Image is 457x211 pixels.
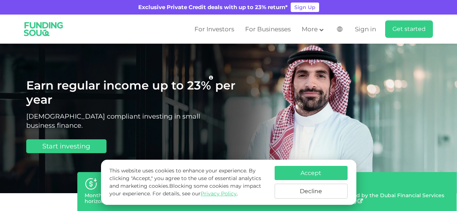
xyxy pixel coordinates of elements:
span: More [302,25,318,33]
span: Blocking some cookies may impact your experience. [109,183,261,197]
p: This website uses cookies to enhance your experience. By clicking "Accept," you agree to the use ... [109,167,267,198]
a: Sign Up [291,3,319,12]
img: personaliseYourRisk [85,178,97,190]
div: Exclusive Private Credit deals with up to 23% return* [138,3,288,12]
span: Earn regular income up to 23% [26,78,211,92]
a: For Investors [193,23,236,35]
a: For Businesses [243,23,293,35]
span: Get started [392,25,426,32]
h2: [DEMOGRAPHIC_DATA] compliant investing in small business finance. [26,112,241,130]
a: Privacy Policy [201,190,237,197]
span: Start investing [42,142,90,150]
span: per year [26,78,235,107]
a: Start investing [26,139,106,153]
button: Accept [275,166,348,180]
img: Logo [19,16,68,42]
span: For details, see our . [152,190,238,197]
a: Sign in [353,23,376,35]
p: Monthly repayments and short investment horizons [85,192,201,204]
span: Sign in [355,25,376,33]
img: SA Flag [337,27,342,32]
button: Decline [275,184,348,199]
p: Regulated by the Dubai Financial Services Authority [333,192,449,204]
i: 23% IRR (expected) ~ 15% Net yield (expected) [209,75,213,80]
